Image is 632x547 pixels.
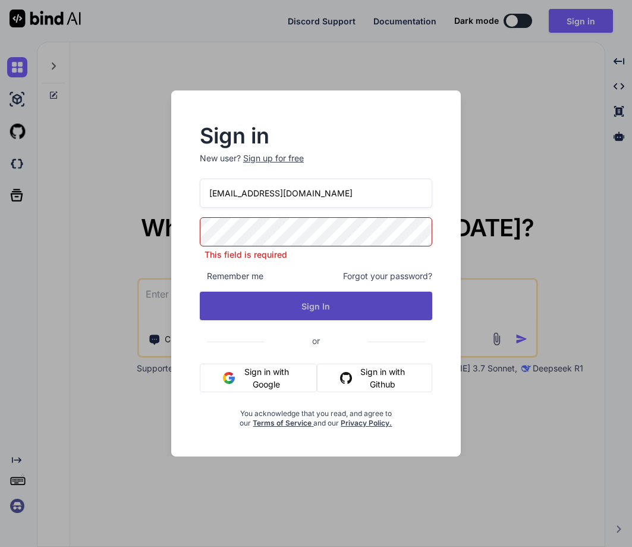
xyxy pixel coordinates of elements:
button: Sign in with Google [200,364,317,392]
p: New user? [200,152,432,179]
input: Login or Email [200,179,432,208]
button: Sign In [200,292,432,320]
p: This field is required [200,249,432,261]
a: Terms of Service [253,418,313,427]
img: google [223,372,235,384]
h2: Sign in [200,126,432,145]
div: Sign up for free [243,152,304,164]
a: Privacy Policy. [341,418,392,427]
span: Remember me [200,270,263,282]
img: github [340,372,352,384]
span: or [265,326,367,355]
div: You acknowledge that you read, and agree to our and our [238,402,394,428]
button: Sign in with Github [317,364,432,392]
span: Forgot your password? [343,270,432,282]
